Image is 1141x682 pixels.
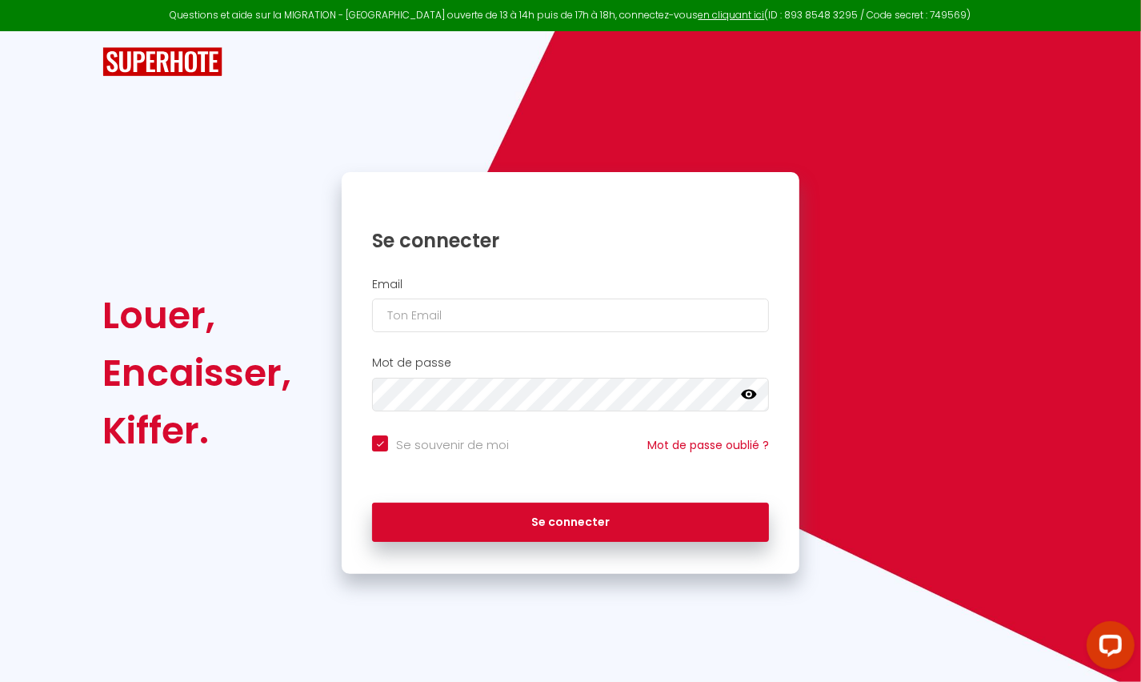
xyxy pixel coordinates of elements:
a: en cliquant ici [699,8,765,22]
img: SuperHote logo [102,47,222,77]
div: Encaisser, [102,344,291,402]
div: Louer, [102,287,291,344]
div: Kiffer. [102,402,291,459]
h1: Se connecter [372,228,769,253]
input: Ton Email [372,299,769,332]
button: Se connecter [372,503,769,543]
iframe: LiveChat chat widget [1074,615,1141,682]
h2: Email [372,278,769,291]
h2: Mot de passe [372,356,769,370]
a: Mot de passe oublié ? [647,437,769,453]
